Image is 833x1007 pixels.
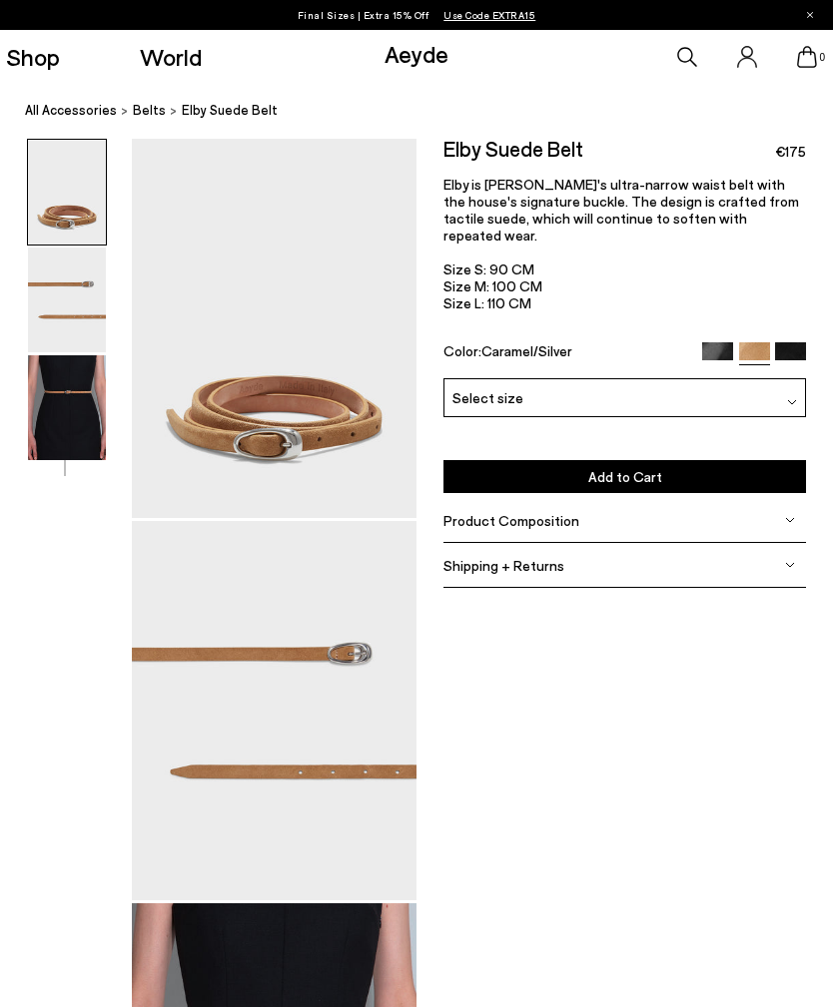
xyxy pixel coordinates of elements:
img: Elby Suede Belt - Image 3 [28,355,106,460]
div: Color: [443,342,691,365]
span: 0 [817,52,827,63]
h2: Elby Suede Belt [443,139,583,159]
span: €175 [775,142,806,162]
p: Final Sizes | Extra 15% Off [298,5,536,25]
a: Shop [6,45,60,69]
img: Elby Suede Belt - Image 2 [28,248,106,352]
a: Belts [133,100,166,121]
span: Belts [133,102,166,118]
a: All Accessories [25,100,117,121]
img: svg%3E [785,560,795,570]
img: svg%3E [787,397,797,407]
span: Elby Suede Belt [182,100,278,121]
a: Aeyde [385,39,448,68]
span: Select size [452,387,523,408]
span: Elby is [PERSON_NAME]'s ultra-narrow waist belt with the house's signature buckle. The design is ... [443,176,799,311]
span: Add to Cart [588,468,662,485]
img: Elby Suede Belt - Image 1 [28,140,106,245]
span: Caramel/Silver [481,342,572,359]
a: 0 [797,46,817,68]
nav: breadcrumb [25,84,833,139]
img: svg%3E [785,515,795,525]
a: World [140,45,202,69]
span: Navigate to /collections/ss25-final-sizes [443,9,535,21]
button: Add to Cart [443,460,807,493]
span: Shipping + Returns [443,557,564,574]
span: Product Composition [443,512,579,529]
